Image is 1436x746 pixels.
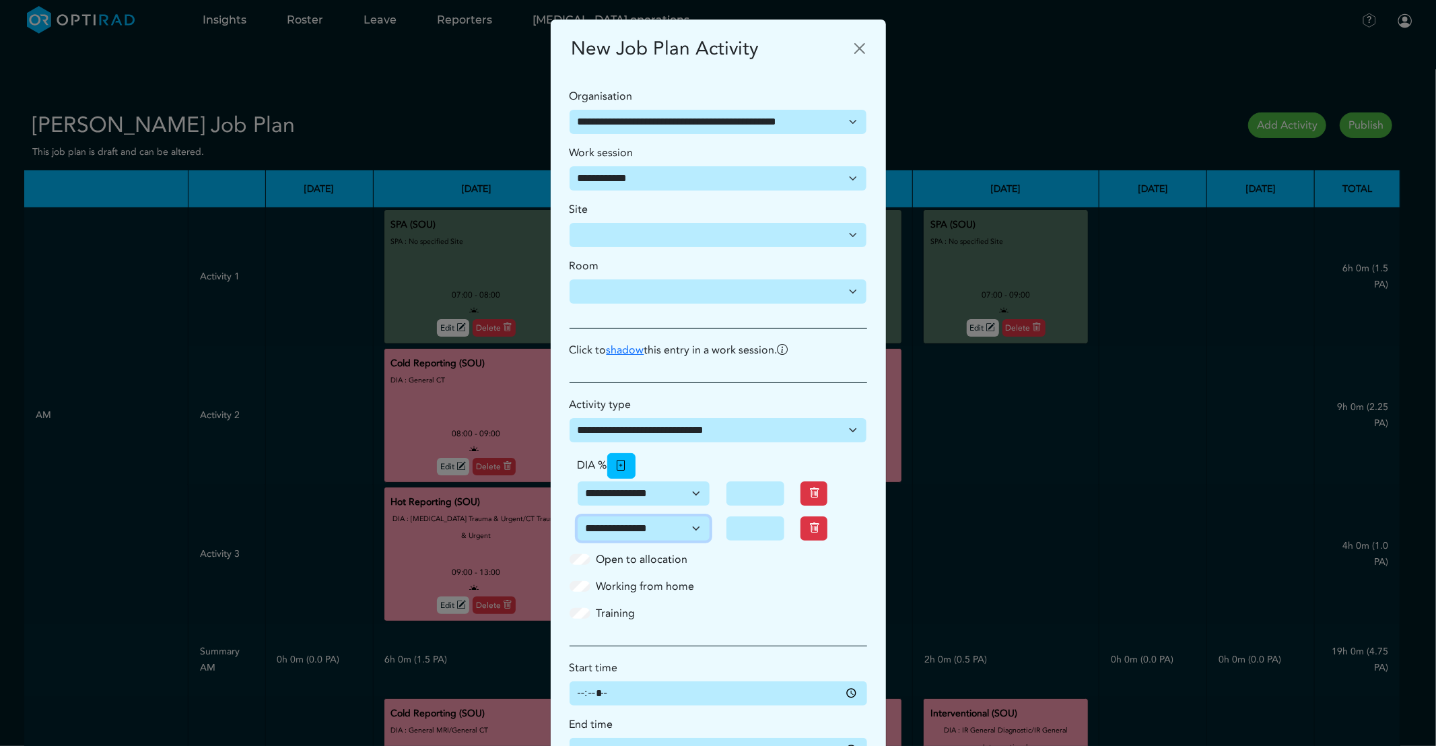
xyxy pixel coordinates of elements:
[570,397,631,413] label: Activity type
[570,145,634,161] label: Work session
[596,605,636,621] label: Training
[572,34,759,63] h5: New Job Plan Activity
[570,258,599,274] label: Room
[596,551,688,568] label: Open to allocation
[570,88,633,104] label: Organisation
[778,343,788,358] i: To shadow the entry is to show a duplicate in another work session.
[596,578,695,595] label: Working from home
[570,660,618,676] label: Start time
[570,201,588,217] label: Site
[570,453,867,479] div: DIA %
[570,716,613,733] label: End time
[849,38,870,59] button: Close
[607,343,644,358] a: shadow
[561,342,875,358] p: Click to this entry in a work session.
